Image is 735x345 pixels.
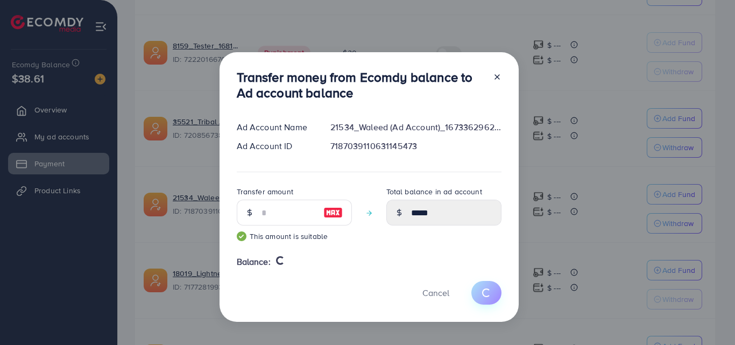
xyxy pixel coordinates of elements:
img: guide [237,231,246,241]
div: 7187039110631145473 [322,140,510,152]
span: Cancel [422,287,449,299]
div: 21534_Waleed (Ad Account)_1673362962744 [322,121,510,133]
label: Total balance in ad account [386,186,482,197]
small: This amount is suitable [237,231,352,242]
h3: Transfer money from Ecomdy balance to Ad account balance [237,69,484,101]
span: Balance: [237,256,271,268]
div: Ad Account ID [228,140,322,152]
iframe: Chat [689,297,727,337]
button: Cancel [409,281,463,304]
label: Transfer amount [237,186,293,197]
div: Ad Account Name [228,121,322,133]
img: image [323,206,343,219]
